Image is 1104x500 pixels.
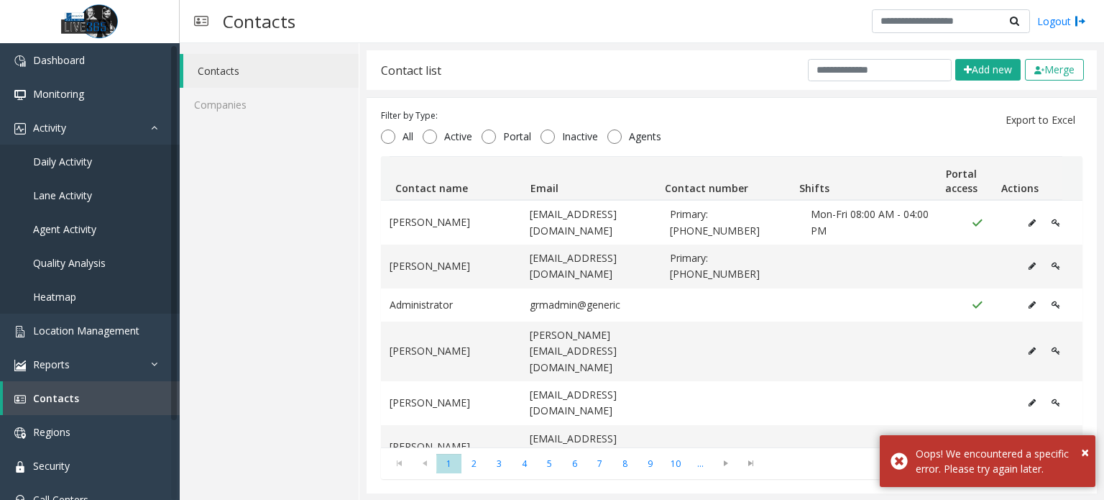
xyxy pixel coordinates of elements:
button: Edit [1021,212,1044,234]
td: [EMAIL_ADDRESS][DOMAIN_NAME] [521,245,661,288]
td: [EMAIL_ADDRESS][DOMAIN_NAME] [521,381,661,425]
button: Export to Excel [997,109,1084,132]
td: [EMAIL_ADDRESS][DOMAIN_NAME] [521,201,661,245]
div: Data table [381,156,1082,447]
span: Page 6 [562,454,587,473]
span: Page 5 [537,454,562,473]
span: Lane Activity [33,188,92,202]
h3: Contacts [216,4,303,39]
span: Daily Activity [33,155,92,168]
input: Inactive [540,129,555,144]
span: Agent Activity [33,222,96,236]
th: Contact name [390,157,524,200]
button: Edit Portal Access [1044,255,1068,277]
td: [PERSON_NAME] [381,201,521,245]
img: 'icon' [14,326,26,337]
span: Security [33,459,70,473]
a: Contacts [3,381,180,415]
input: Agents [607,129,622,144]
button: Edit Portal Access [1044,392,1068,414]
span: Activity [33,121,66,135]
img: 'icon' [14,55,26,67]
td: [PERSON_NAME] [381,381,521,425]
span: Primary: 512-955-2328 [670,250,793,283]
img: 'icon' [14,394,26,405]
span: Page 2 [461,454,487,473]
input: Portal [482,129,496,144]
span: Regions [33,425,70,439]
span: Page 1 [436,454,461,473]
span: Mon-Fri 08:00 AM - 04:00 PM [811,206,934,239]
span: All [395,129,420,144]
span: Page 9 [638,454,663,473]
th: Portal access [928,157,995,200]
button: Merge [1025,59,1084,81]
td: [PERSON_NAME] [381,322,521,381]
span: Page 8 [612,454,638,473]
input: All [381,129,395,144]
td: [PERSON_NAME][EMAIL_ADDRESS][DOMAIN_NAME] [521,322,661,381]
span: Primary: 313-639-7926 [670,206,793,239]
td: grmadmin@generic [521,288,661,322]
td: Administrator [381,288,521,322]
span: Go to the last page [738,454,763,474]
img: check [1034,66,1044,75]
th: Contact number [658,157,793,200]
kendo-pager-info: 1 - 20 of 594 items [772,458,1068,470]
img: Portal Access Active [971,217,983,229]
span: Heatmap [33,290,76,304]
button: Edit [1021,255,1044,277]
img: pageIcon [194,4,208,39]
span: Portal [496,129,538,144]
span: Contacts [33,391,79,405]
input: Active [423,129,437,144]
button: Edit [1021,294,1044,316]
img: 'icon' [14,461,26,473]
img: 'icon' [14,89,26,101]
div: Oops! We encountered a specific error. Please try again later. [916,446,1085,476]
td: [EMAIL_ADDRESS][DOMAIN_NAME] [521,425,661,469]
span: Page 4 [512,454,537,473]
img: 'icon' [14,360,26,371]
div: Contact list [381,61,441,80]
span: Reports [33,358,70,371]
span: Page 11 [688,454,713,473]
img: 'icon' [14,123,26,135]
span: Page 10 [663,454,688,473]
span: Go to the next page [713,454,738,474]
button: Add new [955,59,1021,81]
span: Agents [622,129,668,144]
a: Companies [180,88,359,122]
span: Page 3 [487,454,512,473]
img: logout [1075,14,1086,29]
td: [PERSON_NAME] [381,425,521,469]
span: Go to the last page [741,458,760,469]
span: Page 7 [587,454,612,473]
img: Portal Access Active [971,299,983,311]
div: Filter by Type: [381,109,668,122]
button: Edit [1021,392,1044,414]
button: Close [1081,442,1089,463]
button: Edit Portal Access [1044,212,1068,234]
span: Active [437,129,479,144]
span: Monitoring [33,87,84,101]
button: Edit [1021,340,1044,362]
img: 'icon' [14,427,26,439]
span: × [1081,442,1089,462]
button: Edit Portal Access [1044,340,1068,362]
span: Go to the next page [716,458,735,469]
th: Actions [995,157,1062,200]
button: Edit Portal Access [1044,294,1068,316]
a: Contacts [183,54,359,88]
span: Location Management [33,324,139,337]
span: Quality Analysis [33,256,106,270]
td: [PERSON_NAME] [381,245,521,288]
th: Email [524,157,658,200]
span: Dashboard [33,53,85,67]
th: Shifts [793,157,928,200]
a: Logout [1037,14,1086,29]
span: Inactive [555,129,605,144]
